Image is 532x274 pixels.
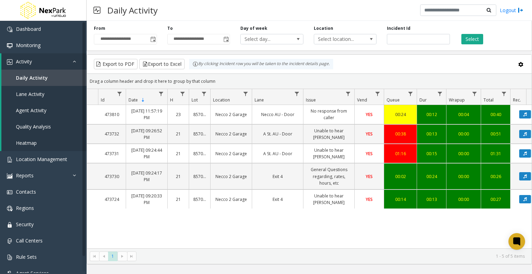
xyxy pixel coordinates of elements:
span: Daily Activity [16,74,48,81]
div: 00:14 [388,196,413,203]
div: 00:24 [421,173,442,180]
a: 00:13 [421,131,442,137]
img: infoIcon.svg [193,61,198,67]
img: 'icon' [7,43,12,48]
a: 00:00 [451,131,477,137]
a: 473731 [102,150,122,157]
div: 00:40 [485,111,506,118]
button: Select [461,34,483,44]
img: 'icon' [7,206,12,211]
a: 473724 [102,196,122,203]
a: Logout [500,7,523,14]
img: 'icon' [7,189,12,195]
button: Export to Excel [139,59,185,69]
a: 00:24 [388,111,413,118]
a: 00:00 [451,173,477,180]
span: Vend [357,97,367,103]
a: Activity [1,53,87,70]
a: 23 [172,111,185,118]
a: 00:38 [388,131,413,137]
a: 857002 [193,150,206,157]
label: Incident Id [387,25,410,32]
a: Necco AU - Door [256,111,299,118]
span: Heatmap [16,140,37,146]
a: Issue Filter Menu [344,89,353,98]
span: Contacts [16,188,36,195]
a: YES [359,131,380,137]
a: 473810 [102,111,122,118]
span: Select location... [314,34,364,44]
a: YES [359,150,380,157]
a: [DATE] 09:20:33 PM [130,193,163,206]
a: 00:27 [485,196,506,203]
span: Lane Activity [16,91,44,97]
a: 00:00 [451,150,477,157]
a: 00:13 [421,196,442,203]
a: 00:00 [451,196,477,203]
h3: Daily Activity [104,2,161,19]
img: logout [518,7,523,14]
span: Wrapup [449,97,465,103]
a: A St. AU - Door [256,131,299,137]
a: 21 [172,173,185,180]
label: From [94,25,105,32]
img: 'icon' [7,238,12,244]
a: 857002 [193,173,206,180]
a: 21 [172,196,185,203]
a: Lane Activity [1,86,87,102]
a: 01:16 [388,150,413,157]
label: Location [314,25,333,32]
a: 00:26 [485,173,506,180]
span: Lane [255,97,264,103]
span: Lot [192,97,198,103]
a: Lot Filter Menu [199,89,209,98]
a: 21 [172,150,185,157]
span: Location [213,97,230,103]
a: YES [359,111,380,118]
a: Necco 2 Garage [215,131,248,137]
span: Queue [387,97,400,103]
span: Reports [16,172,34,179]
span: YES [366,131,373,137]
a: 00:12 [421,111,442,118]
span: Regions [16,205,34,211]
span: Date [128,97,138,103]
span: Page 1 [108,251,117,261]
a: [DATE] 09:26:52 PM [130,127,163,141]
div: 01:31 [485,150,506,157]
a: Unable to hear [PERSON_NAME] [308,127,350,141]
a: YES [359,173,380,180]
img: 'icon' [7,255,12,260]
div: By clicking Incident row you will be taken to the incident details page. [189,59,333,69]
span: YES [366,151,373,157]
a: Necco 2 Garage [215,196,248,203]
span: Rule Sets [16,254,37,260]
a: Agent Activity [1,102,87,118]
span: YES [366,174,373,179]
span: Rec. [513,97,521,103]
a: Queue Filter Menu [406,89,415,98]
a: 857002 [193,196,206,203]
a: Lane Filter Menu [292,89,302,98]
a: 00:04 [451,111,477,118]
span: Toggle popup [149,34,157,44]
a: Exit 4 [256,196,299,203]
a: Total Filter Menu [499,89,509,98]
span: Security [16,221,34,228]
a: Exit 4 [256,173,299,180]
a: No response from caller [308,108,350,121]
span: Total [484,97,494,103]
span: YES [366,112,373,117]
span: Id [101,97,105,103]
a: Unable to hear [PERSON_NAME] [308,193,350,206]
a: 473732 [102,131,122,137]
div: 00:15 [421,150,442,157]
a: Unable to hear [PERSON_NAME] [308,147,350,160]
div: Drag a column header and drop it here to group by that column [87,75,532,87]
